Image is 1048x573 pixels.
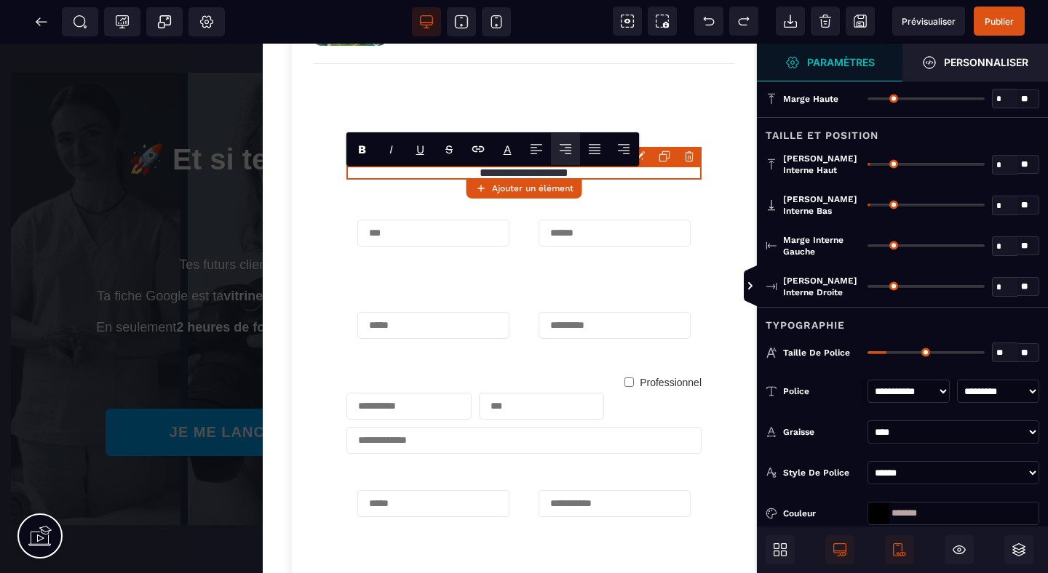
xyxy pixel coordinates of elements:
span: Afficher le mobile [885,535,914,564]
strong: Ajouter un élément [492,183,573,193]
span: [PERSON_NAME] interne bas [783,193,860,217]
span: Align Justify [580,133,609,165]
span: Voir mobile [482,7,511,36]
span: Ouvrir les calques [1004,535,1033,564]
span: Strike-through [434,133,464,165]
span: Voir les composants [613,7,642,36]
span: SEO [73,15,87,29]
span: Align Center [551,133,580,165]
p: A [504,143,512,156]
span: Masquer le bloc [945,535,974,564]
div: Graisse [783,425,860,439]
span: Enregistrer [846,7,875,36]
div: Taille et position [757,117,1048,144]
span: Italic [376,133,405,165]
div: Couleur [783,506,860,521]
span: Importer [776,7,805,36]
span: Code de suivi [104,7,140,36]
span: Retour [27,7,56,36]
strong: Personnaliser [944,57,1028,68]
div: Style de police [783,465,860,480]
span: Afficher les vues [757,265,771,308]
span: Voir tablette [447,7,476,36]
span: [PERSON_NAME] interne haut [783,153,860,176]
b: B [358,143,366,156]
span: Marge haute [783,93,838,105]
span: Underline [405,133,434,165]
span: Publier [985,16,1014,27]
label: Font color [504,143,512,156]
span: Ouvrir les blocs [766,535,795,564]
span: Métadata SEO [62,7,98,36]
strong: Paramètres [807,57,875,68]
label: Professionnel [640,333,702,345]
span: Ouvrir le gestionnaire de styles [902,44,1048,81]
span: Capture d'écran [648,7,677,36]
span: Rétablir [729,7,758,36]
span: Tracking [115,15,130,29]
u: U [416,143,424,156]
span: Enregistrer le contenu [974,7,1025,36]
span: Défaire [694,7,723,36]
span: Favicon [188,7,225,36]
span: Align Right [609,133,638,165]
span: Nettoyage [811,7,840,36]
span: Lien [464,133,493,165]
span: Prévisualiser [902,16,956,27]
span: Voir bureau [412,7,441,36]
span: Popup [157,15,172,29]
span: Marge interne gauche [783,234,860,257]
span: [PERSON_NAME] interne droite [783,275,860,298]
div: Police [783,384,860,398]
span: Afficher le desktop [825,535,854,564]
i: I [389,143,393,156]
span: Créer une alerte modale [146,7,183,36]
span: Réglages Body [199,15,214,29]
span: Taille de police [783,347,850,358]
span: Align Left [522,133,551,165]
span: Bold [347,133,376,165]
div: Typographie [757,307,1048,334]
span: Ouvrir le gestionnaire de styles [757,44,902,81]
s: S [445,143,453,156]
button: Ajouter un élément [467,178,582,199]
span: Aperçu [892,7,965,36]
